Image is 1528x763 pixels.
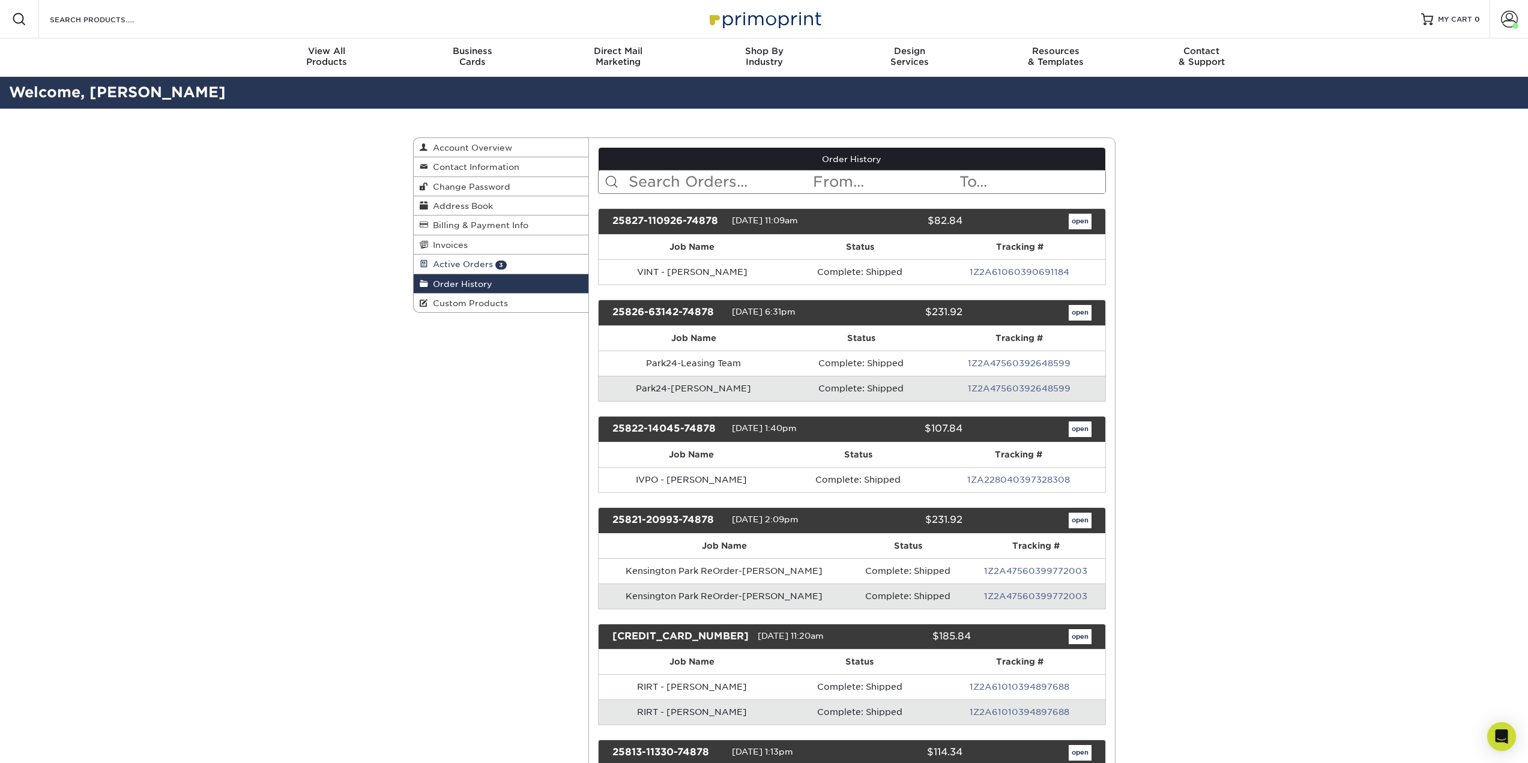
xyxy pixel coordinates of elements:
span: Resources [983,46,1129,56]
td: Kensington Park ReOrder-[PERSON_NAME] [599,558,850,584]
th: Status [786,235,935,259]
th: Status [788,326,934,351]
div: Cards [399,46,545,67]
div: [CREDIT_CARD_NUMBER] [603,629,758,645]
div: $231.92 [843,513,971,528]
a: Order History [414,274,589,294]
a: open [1069,421,1092,437]
td: IVPO - [PERSON_NAME] [599,467,785,492]
span: [DATE] 1:40pm [732,423,797,433]
td: VINT - [PERSON_NAME] [599,259,786,285]
span: [DATE] 2:09pm [732,514,799,524]
a: 1Z2A61010394897688 [970,682,1069,692]
a: open [1069,629,1092,645]
input: From... [812,170,958,193]
span: Active Orders [428,259,493,269]
th: Tracking # [934,650,1105,674]
td: Complete: Shipped [786,259,935,285]
span: Shop By [691,46,837,56]
a: Active Orders 3 [414,255,589,274]
div: Marketing [545,46,691,67]
img: Primoprint [704,6,824,32]
a: DesignServices [837,38,983,77]
div: $185.84 [860,629,980,645]
span: Account Overview [428,143,512,152]
td: Park24-[PERSON_NAME] [599,376,788,401]
th: Status [785,650,934,674]
div: 25813-11330-74878 [603,745,732,761]
a: 1Z2A47560392648599 [968,384,1071,393]
a: BusinessCards [399,38,545,77]
div: $107.84 [843,421,971,437]
span: 3 [495,261,507,270]
th: Tracking # [934,326,1105,351]
a: open [1069,305,1092,321]
div: 25827-110926-74878 [603,214,732,229]
span: 0 [1475,15,1480,23]
th: Job Name [599,442,785,467]
td: RIRT - [PERSON_NAME] [599,699,785,725]
a: Order History [599,148,1105,170]
a: 1Z2A47560399772003 [984,591,1087,601]
a: Address Book [414,196,589,216]
span: Billing & Payment Info [428,220,528,230]
a: Account Overview [414,138,589,157]
a: View AllProducts [254,38,400,77]
a: Change Password [414,177,589,196]
td: Complete: Shipped [785,674,934,699]
th: Status [785,442,932,467]
div: Industry [691,46,837,67]
td: Complete: Shipped [785,467,932,492]
span: Address Book [428,201,493,211]
td: Complete: Shipped [785,699,934,725]
input: Search Orders... [627,170,812,193]
span: Custom Products [428,298,508,308]
div: $82.84 [843,214,971,229]
div: Services [837,46,983,67]
div: & Support [1129,46,1275,67]
th: Tracking # [967,534,1105,558]
a: Custom Products [414,294,589,312]
span: Invoices [428,240,468,250]
th: Job Name [599,326,788,351]
span: View All [254,46,400,56]
div: & Templates [983,46,1129,67]
div: 25821-20993-74878 [603,513,732,528]
td: Complete: Shipped [788,351,934,376]
span: [DATE] 6:31pm [732,307,796,316]
span: Order History [428,279,492,289]
span: [DATE] 11:09am [732,216,798,225]
th: Job Name [599,650,785,674]
th: Job Name [599,534,850,558]
span: [DATE] 11:20am [758,631,824,641]
span: Design [837,46,983,56]
a: Resources& Templates [983,38,1129,77]
a: Contact& Support [1129,38,1275,77]
a: 1ZA228040397328308 [967,475,1070,484]
td: Kensington Park ReOrder-[PERSON_NAME] [599,584,850,609]
span: Business [399,46,545,56]
span: [DATE] 1:13pm [732,747,793,757]
a: Direct MailMarketing [545,38,691,77]
div: 25826-63142-74878 [603,305,732,321]
div: Open Intercom Messenger [1487,722,1516,751]
a: Contact Information [414,157,589,176]
td: Complete: Shipped [850,558,967,584]
a: 1Z2A47560399772003 [984,566,1087,576]
td: RIRT - [PERSON_NAME] [599,674,785,699]
a: open [1069,513,1092,528]
input: To... [958,170,1105,193]
th: Status [850,534,967,558]
span: Contact [1129,46,1275,56]
span: Direct Mail [545,46,691,56]
a: Invoices [414,235,589,255]
a: Billing & Payment Info [414,216,589,235]
div: $114.34 [843,745,971,761]
td: Complete: Shipped [788,376,934,401]
span: Change Password [428,182,510,192]
a: Shop ByIndustry [691,38,837,77]
a: 1Z2A61060390691184 [970,267,1069,277]
td: Complete: Shipped [850,584,967,609]
div: Products [254,46,400,67]
th: Tracking # [932,442,1105,467]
